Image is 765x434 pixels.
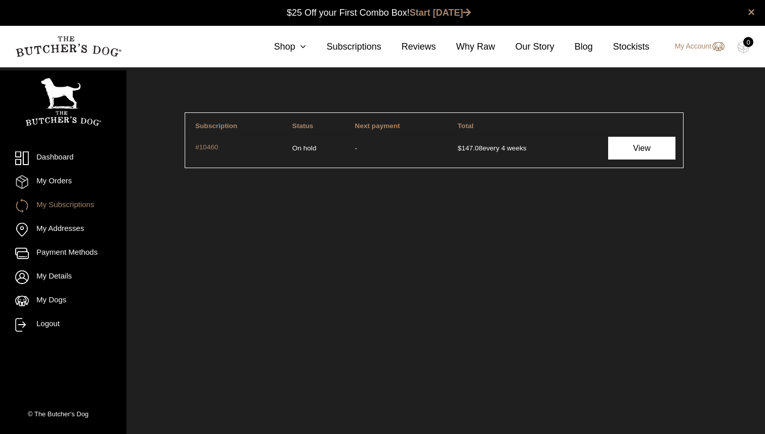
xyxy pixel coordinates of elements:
[253,40,306,54] a: Shop
[495,40,555,54] a: Our Story
[381,40,436,54] a: Reviews
[355,122,400,130] span: Next payment
[665,41,725,53] a: My Account
[436,40,495,54] a: Why Raw
[25,78,101,126] img: TBD_Portrait_Logo_White.png
[410,8,472,18] a: Start [DATE]
[454,134,601,162] td: every 4 weeks
[458,122,474,130] span: Total
[743,37,753,47] div: 0
[195,142,283,154] a: #10460
[15,223,111,236] a: My Addresses
[748,6,755,18] a: close
[737,41,750,54] img: TBD_Cart-Empty.png
[458,144,483,152] span: 147.08
[288,134,350,162] td: On hold
[593,40,650,54] a: Stockists
[15,294,111,308] a: My Dogs
[15,199,111,213] a: My Subscriptions
[15,247,111,260] a: Payment Methods
[15,175,111,189] a: My Orders
[195,122,237,130] span: Subscription
[15,318,111,332] a: Logout
[15,270,111,284] a: My Details
[458,144,462,152] span: $
[351,134,452,162] td: -
[292,122,314,130] span: Status
[608,137,675,160] a: View
[15,151,111,165] a: Dashboard
[555,40,593,54] a: Blog
[306,40,381,54] a: Subscriptions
